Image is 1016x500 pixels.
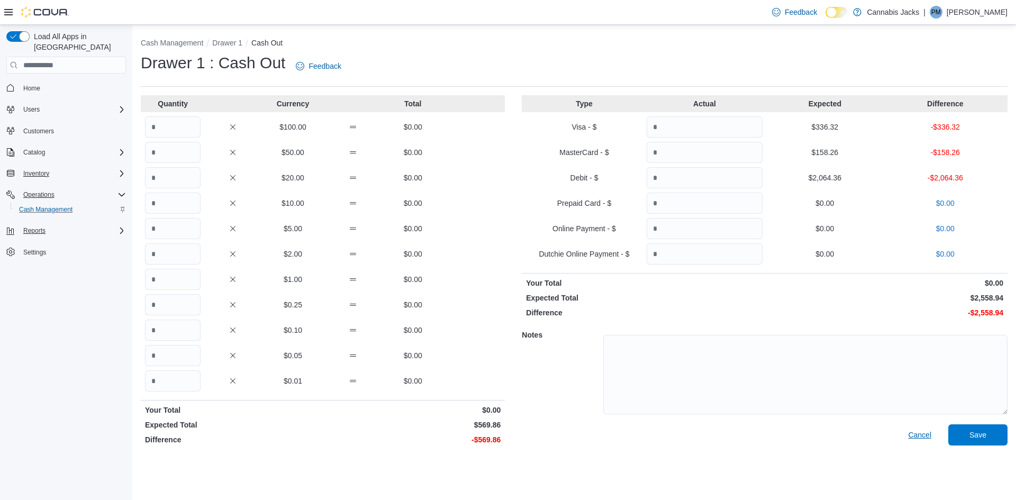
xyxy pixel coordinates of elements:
span: PM [931,6,941,19]
p: $0.00 [385,376,441,386]
input: Quantity [145,345,201,366]
p: MasterCard - $ [526,147,642,158]
button: Reports [19,224,50,237]
p: $0.00 [767,278,1003,288]
button: Inventory [2,166,130,181]
h1: Drawer 1 : Cash Out [141,52,285,74]
span: Settings [23,248,46,257]
input: Dark Mode [825,7,848,18]
button: Drawer 1 [212,39,242,47]
span: Cash Management [19,205,72,214]
p: Difference [887,98,1003,109]
p: Expected Total [145,420,321,430]
span: Feedback [309,61,341,71]
input: Quantity [647,142,763,163]
p: Total [385,98,441,109]
a: Home [19,82,44,95]
input: Quantity [647,218,763,239]
a: Feedback [768,2,821,23]
button: Save [948,424,1008,446]
p: $0.00 [325,405,501,415]
input: Quantity [145,116,201,138]
span: Inventory [19,167,126,180]
button: Operations [19,188,59,201]
button: Settings [2,244,130,260]
input: Quantity [647,116,763,138]
p: Actual [647,98,763,109]
p: $2,064.36 [767,172,883,183]
p: [PERSON_NAME] [947,6,1008,19]
p: $10.00 [265,198,321,208]
p: Your Total [526,278,763,288]
input: Quantity [145,370,201,392]
p: Your Total [145,405,321,415]
button: Reports [2,223,130,238]
a: Customers [19,125,58,138]
a: Cash Management [15,203,77,216]
input: Quantity [145,294,201,315]
input: Quantity [647,167,763,188]
p: Currency [265,98,321,109]
p: $0.00 [887,223,1003,234]
p: $0.00 [767,198,883,208]
span: Operations [19,188,126,201]
p: $0.00 [385,350,441,361]
p: $0.00 [385,122,441,132]
p: -$336.32 [887,122,1003,132]
p: $0.00 [385,172,441,183]
a: Feedback [292,56,345,77]
button: Cancel [904,424,936,446]
button: Cash Management [141,39,203,47]
p: $100.00 [265,122,321,132]
p: $0.00 [887,198,1003,208]
p: $0.00 [385,299,441,310]
button: Users [2,102,130,117]
p: $0.05 [265,350,321,361]
p: | [923,6,926,19]
button: Home [2,80,130,95]
p: $0.00 [887,249,1003,259]
p: Difference [526,307,763,318]
span: Settings [19,246,126,259]
input: Quantity [145,193,201,214]
span: Catalog [19,146,126,159]
p: $0.00 [385,198,441,208]
span: Load All Apps in [GEOGRAPHIC_DATA] [30,31,126,52]
span: Dark Mode [825,18,826,19]
span: Operations [23,190,55,199]
p: $0.00 [385,249,441,259]
p: -$569.86 [325,434,501,445]
button: Customers [2,123,130,139]
input: Quantity [647,193,763,214]
input: Quantity [145,142,201,163]
p: $0.00 [767,223,883,234]
span: Home [19,81,126,94]
button: Cash Management [11,202,130,217]
span: Save [969,430,986,440]
p: $0.00 [385,147,441,158]
p: $0.00 [385,274,441,285]
p: $2.00 [265,249,321,259]
p: Dutchie Online Payment - $ [526,249,642,259]
span: Cancel [908,430,931,440]
p: Prepaid Card - $ [526,198,642,208]
span: Customers [23,127,54,135]
p: $2,558.94 [767,293,1003,303]
span: Reports [19,224,126,237]
p: Visa - $ [526,122,642,132]
p: $336.32 [767,122,883,132]
p: $50.00 [265,147,321,158]
p: $0.25 [265,299,321,310]
input: Quantity [647,243,763,265]
p: $0.00 [385,223,441,234]
a: Settings [19,246,50,259]
p: -$2,558.94 [767,307,1003,318]
p: Quantity [145,98,201,109]
span: Customers [19,124,126,138]
input: Quantity [145,243,201,265]
span: Reports [23,226,46,235]
p: $0.01 [265,376,321,386]
p: $0.00 [385,325,441,335]
span: Users [19,103,126,116]
p: Online Payment - $ [526,223,642,234]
